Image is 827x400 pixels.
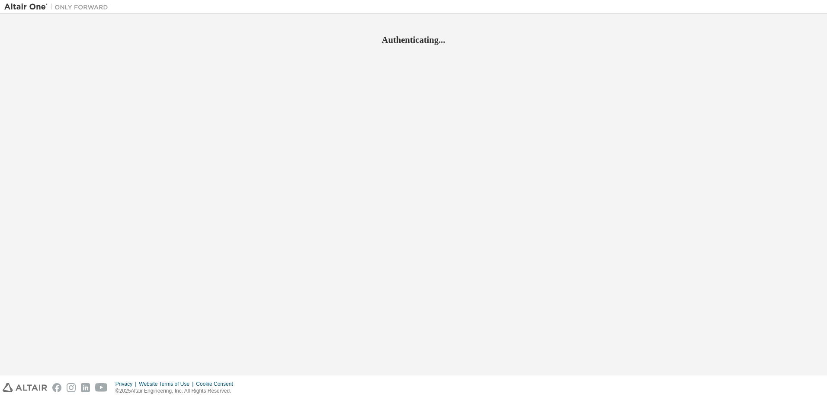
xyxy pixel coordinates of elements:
img: linkedin.svg [81,383,90,392]
img: youtube.svg [95,383,108,392]
img: facebook.svg [52,383,61,392]
img: altair_logo.svg [3,383,47,392]
div: Privacy [115,381,139,387]
h2: Authenticating... [4,34,823,45]
div: Website Terms of Use [139,381,196,387]
img: Altair One [4,3,112,11]
div: Cookie Consent [196,381,238,387]
p: © 2025 Altair Engineering, Inc. All Rights Reserved. [115,387,238,395]
img: instagram.svg [67,383,76,392]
